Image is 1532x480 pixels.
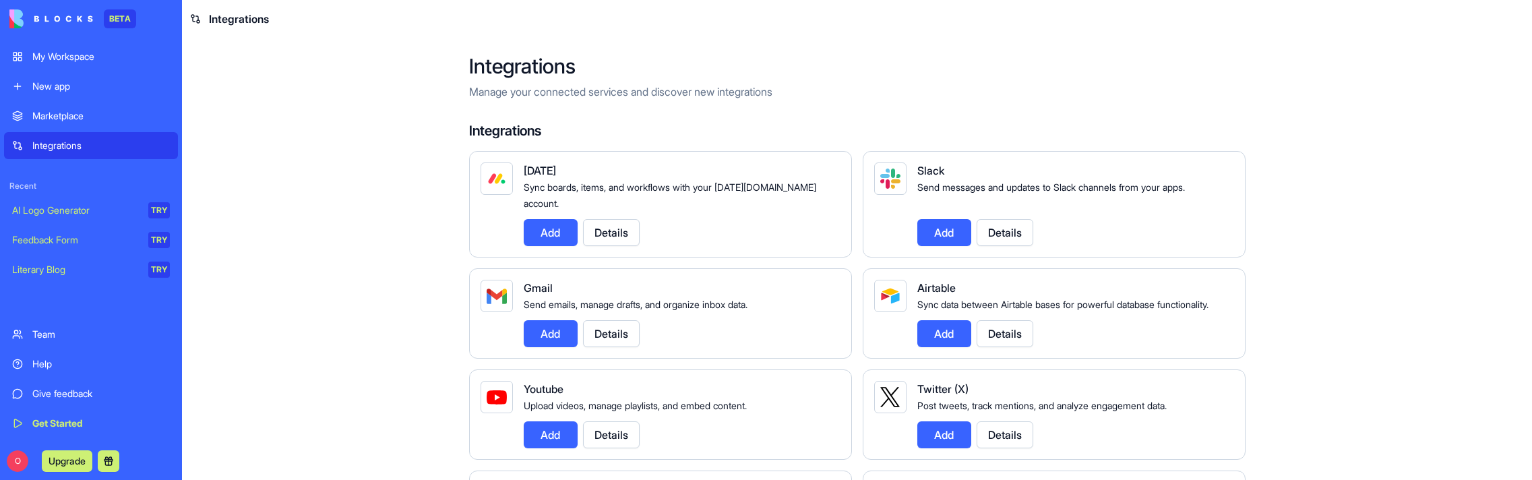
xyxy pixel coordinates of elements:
div: Marketplace [32,109,170,123]
a: Team [4,321,178,348]
h4: Integrations [469,121,1246,140]
div: Give feedback [32,387,170,400]
div: Team [32,328,170,341]
span: Send messages and updates to Slack channels from your apps. [917,181,1185,193]
div: Literary Blog [12,263,139,276]
div: TRY [148,262,170,278]
span: Slack [917,164,944,177]
button: Details [977,320,1033,347]
span: Sync boards, items, and workflows with your [DATE][DOMAIN_NAME] account. [524,181,816,209]
div: TRY [148,232,170,248]
button: Details [583,421,640,448]
button: Details [977,219,1033,246]
a: My Workspace [4,43,178,70]
a: Literary BlogTRY [4,256,178,283]
button: Details [583,219,640,246]
div: TRY [148,202,170,218]
a: Give feedback [4,380,178,407]
span: Twitter (X) [917,382,969,396]
span: Airtable [917,281,956,295]
div: Integrations [32,139,170,152]
a: Marketplace [4,102,178,129]
span: Upload videos, manage playlists, and embed content. [524,400,747,411]
a: Get Started [4,410,178,437]
p: Manage your connected services and discover new integrations [469,84,1246,100]
div: New app [32,80,170,93]
button: Upgrade [42,450,92,472]
button: Details [977,421,1033,448]
a: Upgrade [42,454,92,467]
div: Get Started [32,417,170,430]
span: Gmail [524,281,553,295]
a: New app [4,73,178,100]
h2: Integrations [469,54,1246,78]
a: Feedback FormTRY [4,227,178,253]
span: [DATE] [524,164,556,177]
a: BETA [9,9,136,28]
span: Send emails, manage drafts, and organize inbox data. [524,299,747,310]
button: Add [917,320,971,347]
img: logo [9,9,93,28]
button: Add [917,219,971,246]
button: Add [524,421,578,448]
span: O [7,450,28,472]
span: Recent [4,181,178,191]
div: Feedback Form [12,233,139,247]
button: Add [917,421,971,448]
div: My Workspace [32,50,170,63]
button: Add [524,219,578,246]
div: AI Logo Generator [12,204,139,217]
a: Help [4,351,178,378]
div: BETA [104,9,136,28]
span: Integrations [209,11,269,27]
button: Details [583,320,640,347]
button: Add [524,320,578,347]
a: AI Logo GeneratorTRY [4,197,178,224]
a: Integrations [4,132,178,159]
span: Youtube [524,382,563,396]
div: Help [32,357,170,371]
span: Post tweets, track mentions, and analyze engagement data. [917,400,1167,411]
span: Sync data between Airtable bases for powerful database functionality. [917,299,1208,310]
